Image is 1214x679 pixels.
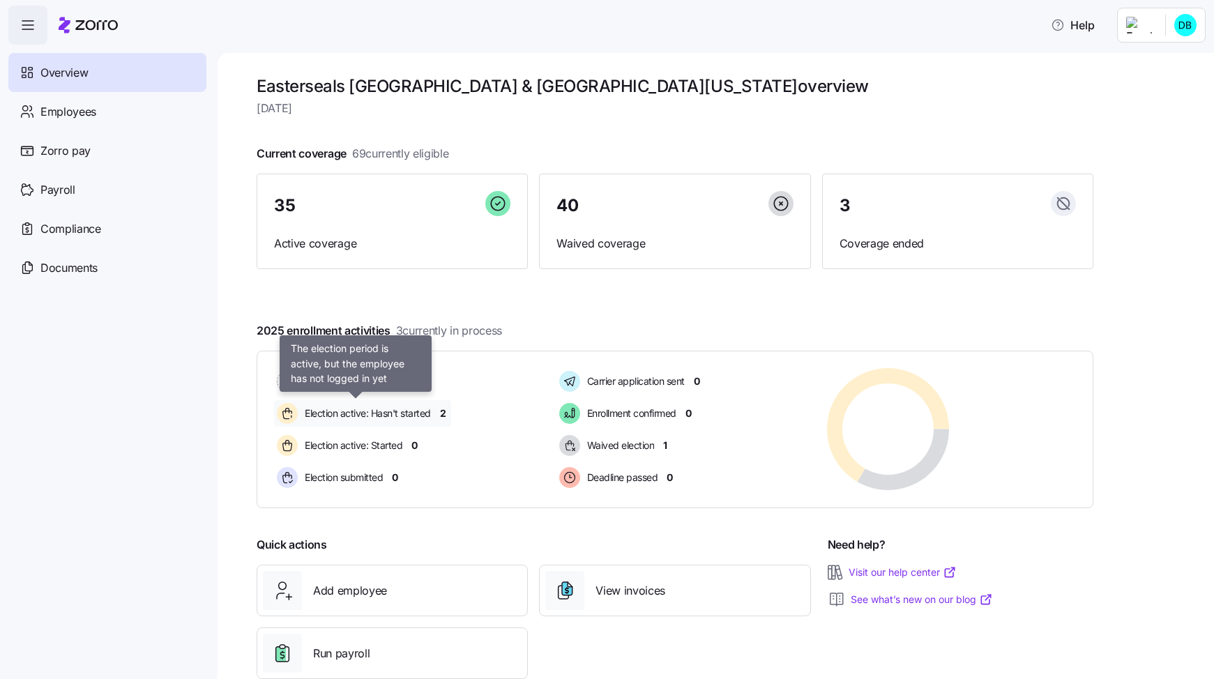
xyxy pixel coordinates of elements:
[440,406,446,420] span: 2
[420,374,426,388] span: 0
[396,322,502,339] span: 3 currently in process
[257,75,1093,97] h1: Easterseals [GEOGRAPHIC_DATA] & [GEOGRAPHIC_DATA][US_STATE] overview
[840,197,851,214] span: 3
[301,471,383,485] span: Election submitted
[667,471,673,485] span: 0
[685,406,692,420] span: 0
[8,248,206,287] a: Documents
[8,131,206,170] a: Zorro pay
[663,438,667,452] span: 1
[352,145,449,162] span: 69 currently eligible
[849,565,957,579] a: Visit our help center
[40,64,88,82] span: Overview
[411,438,418,452] span: 0
[556,197,578,214] span: 40
[595,582,665,600] span: View invoices
[40,181,75,199] span: Payroll
[583,374,685,388] span: Carrier application sent
[257,100,1093,117] span: [DATE]
[8,170,206,209] a: Payroll
[40,142,91,160] span: Zorro pay
[556,235,793,252] span: Waived coverage
[313,645,370,662] span: Run payroll
[257,145,449,162] span: Current coverage
[1051,17,1095,33] span: Help
[1040,11,1106,39] button: Help
[313,582,387,600] span: Add employee
[40,220,101,238] span: Compliance
[301,374,411,388] span: Pending election window
[583,438,655,452] span: Waived election
[40,103,96,121] span: Employees
[8,53,206,92] a: Overview
[694,374,700,388] span: 0
[301,406,431,420] span: Election active: Hasn't started
[8,209,206,248] a: Compliance
[1126,17,1154,33] img: Employer logo
[583,406,676,420] span: Enrollment confirmed
[851,593,993,606] a: See what’s new on our blog
[301,438,402,452] span: Election active: Started
[583,471,658,485] span: Deadline passed
[8,92,206,131] a: Employees
[1174,14,1197,36] img: 6cf4ab3562a6093f632593d54b9b8613
[257,536,327,554] span: Quick actions
[274,235,510,252] span: Active coverage
[257,322,502,339] span: 2025 enrollment activities
[828,536,886,554] span: Need help?
[274,197,295,214] span: 35
[40,259,98,277] span: Documents
[392,471,398,485] span: 0
[840,235,1076,252] span: Coverage ended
